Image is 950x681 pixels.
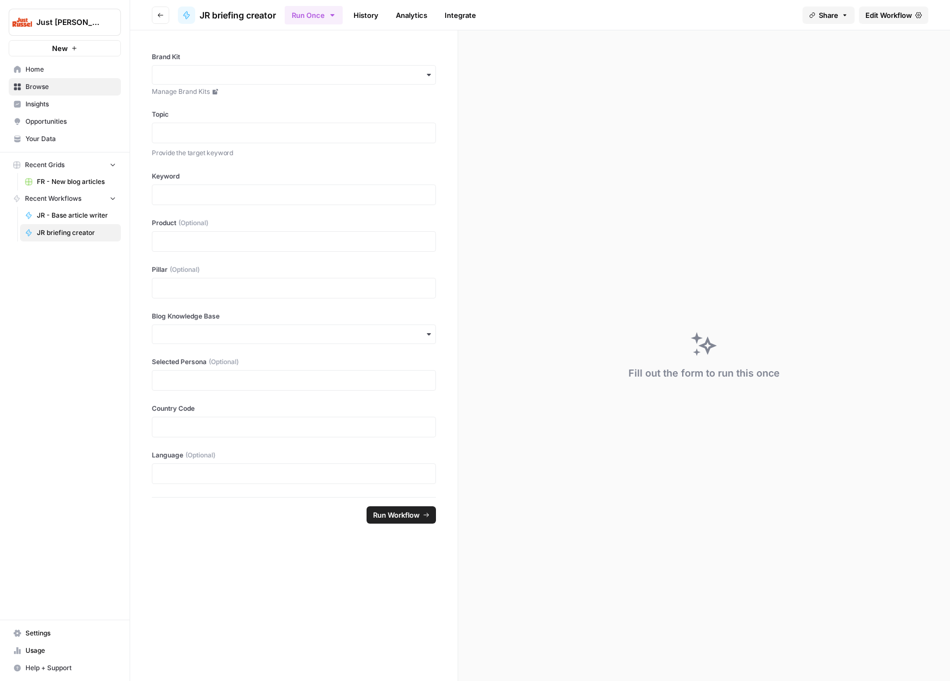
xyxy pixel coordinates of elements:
[12,12,32,32] img: Just Russel Logo
[859,7,928,24] a: Edit Workflow
[373,510,420,520] span: Run Workflow
[628,366,780,381] div: Fill out the form to run this once
[20,224,121,241] a: JR briefing creator
[438,7,483,24] a: Integrate
[170,265,200,275] span: (Optional)
[25,663,116,673] span: Help + Support
[20,207,121,224] a: JR - Base article writer
[52,43,68,54] span: New
[9,78,121,96] a: Browse
[178,218,208,228] span: (Optional)
[185,450,215,460] span: (Optional)
[25,134,116,144] span: Your Data
[25,646,116,655] span: Usage
[25,194,81,203] span: Recent Workflows
[9,61,121,78] a: Home
[865,10,912,21] span: Edit Workflow
[152,357,436,367] label: Selected Persona
[152,265,436,275] label: Pillar
[9,190,121,207] button: Recent Workflows
[37,211,116,220] span: JR - Base article writer
[36,17,102,28] span: Just [PERSON_NAME]
[347,7,385,24] a: History
[25,99,116,109] span: Insights
[367,506,436,524] button: Run Workflow
[152,87,436,97] a: Manage Brand Kits
[25,65,116,74] span: Home
[152,404,436,413] label: Country Code
[25,628,116,638] span: Settings
[25,160,65,170] span: Recent Grids
[25,82,116,92] span: Browse
[200,9,276,22] span: JR briefing creator
[803,7,855,24] button: Share
[9,642,121,659] a: Usage
[9,96,121,113] a: Insights
[37,228,116,238] span: JR briefing creator
[152,110,436,119] label: Topic
[25,117,116,126] span: Opportunities
[9,157,121,173] button: Recent Grids
[9,9,121,36] button: Workspace: Just Russel
[152,52,436,62] label: Brand Kit
[285,6,343,24] button: Run Once
[152,171,436,181] label: Keyword
[152,148,436,158] p: Provide the target keyword
[209,357,239,367] span: (Optional)
[9,113,121,130] a: Opportunities
[9,40,121,56] button: New
[9,130,121,148] a: Your Data
[152,218,436,228] label: Product
[819,10,838,21] span: Share
[152,450,436,460] label: Language
[20,173,121,190] a: FR - New blog articles
[152,311,436,321] label: Blog Knowledge Base
[37,177,116,187] span: FR - New blog articles
[178,7,276,24] a: JR briefing creator
[389,7,434,24] a: Analytics
[9,625,121,642] a: Settings
[9,659,121,677] button: Help + Support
